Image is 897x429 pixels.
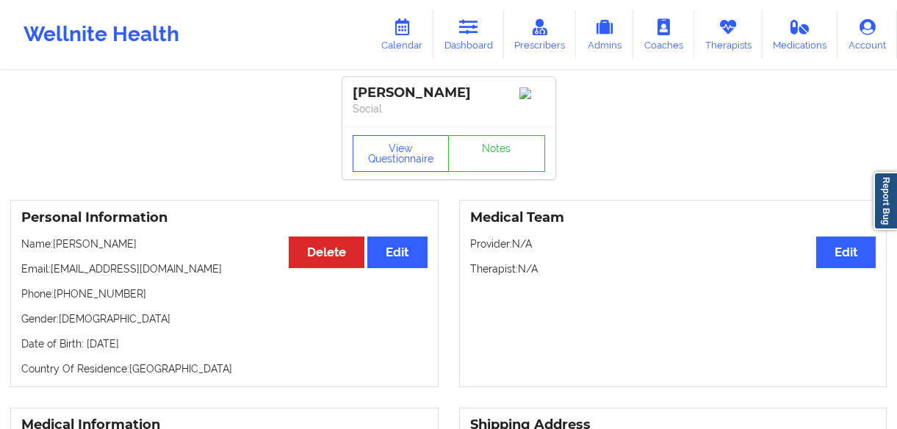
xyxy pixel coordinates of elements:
[353,135,450,172] button: View Questionnaire
[694,10,763,59] a: Therapists
[470,262,876,276] p: Therapist: N/A
[837,10,897,59] a: Account
[21,336,428,351] p: Date of Birth: [DATE]
[21,311,428,326] p: Gender: [DEMOGRAPHIC_DATA]
[353,101,545,116] p: Social
[633,10,694,59] a: Coaches
[367,237,427,268] button: Edit
[433,10,504,59] a: Dashboard
[504,10,577,59] a: Prescribers
[353,84,545,101] div: [PERSON_NAME]
[576,10,633,59] a: Admins
[289,237,364,268] button: Delete
[21,209,428,226] h3: Personal Information
[470,237,876,251] p: Provider: N/A
[21,286,428,301] p: Phone: [PHONE_NUMBER]
[21,262,428,276] p: Email: [EMAIL_ADDRESS][DOMAIN_NAME]
[370,10,433,59] a: Calendar
[763,10,838,59] a: Medications
[816,237,876,268] button: Edit
[873,172,897,230] a: Report Bug
[21,361,428,376] p: Country Of Residence: [GEOGRAPHIC_DATA]
[448,135,545,172] a: Notes
[519,87,545,99] img: Image%2Fplaceholer-image.png
[21,237,428,251] p: Name: [PERSON_NAME]
[470,209,876,226] h3: Medical Team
